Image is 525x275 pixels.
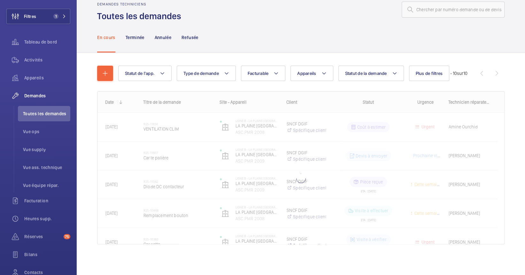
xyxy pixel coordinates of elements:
[23,128,70,135] span: Vue ops
[338,66,404,81] button: Statut de la demande
[23,182,70,189] span: Vue équipe répar.
[24,39,70,45] span: Tableau de bord
[402,2,505,18] input: Chercher par numéro demande ou de devis
[183,71,219,76] span: Type de demande
[155,34,171,41] p: Annulée
[53,14,58,19] span: 1
[23,164,70,171] span: Vue ass. technique
[457,71,463,76] span: sur
[23,110,70,117] span: Toutes les demandes
[24,57,70,63] span: Activités
[248,71,269,76] span: Facturable
[24,233,61,240] span: Réserves
[290,66,333,81] button: Appareils
[416,71,443,76] span: Plus de filtres
[24,93,70,99] span: Demandes
[97,10,185,22] h1: Toutes les demandes
[177,66,236,81] button: Type de demande
[97,34,115,41] p: En cours
[125,71,155,76] span: Statut de l'app.
[24,75,70,81] span: Appareils
[6,9,70,24] button: Filtres1
[118,66,172,81] button: Statut de l'app.
[23,146,70,153] span: Vue supply
[24,13,36,20] span: Filtres
[24,215,70,222] span: Heures supp.
[181,34,198,41] p: Refusée
[24,251,70,258] span: Bilans
[297,71,316,76] span: Appareils
[409,66,450,81] button: Plus de filtres
[64,234,70,239] span: 75
[448,71,467,76] span: 1 - 10 10
[126,34,144,41] p: Terminée
[24,198,70,204] span: Facturation
[97,2,185,6] h2: Demandes techniciens
[345,71,387,76] span: Statut de la demande
[241,66,286,81] button: Facturable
